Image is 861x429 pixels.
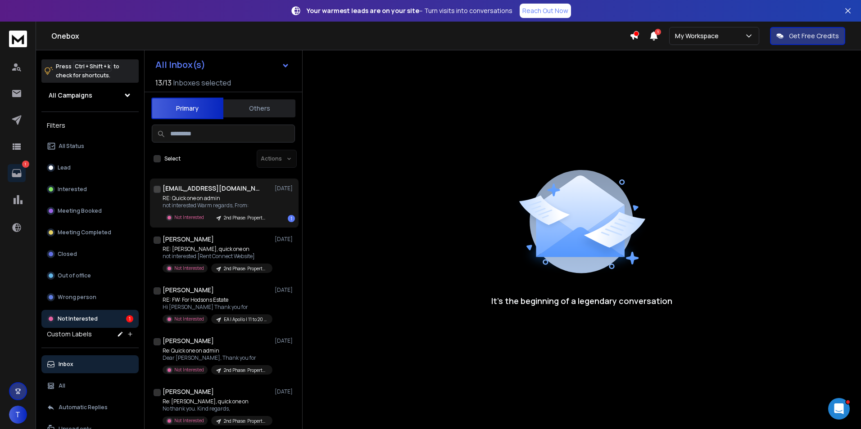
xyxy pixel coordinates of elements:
h1: [PERSON_NAME] [163,286,214,295]
p: [DATE] [275,388,295,395]
p: EA | Apollo | 11 to 20 Size | 2nd Camp | 500 List [224,316,267,323]
button: All Status [41,137,139,155]
p: 1 [22,161,29,168]
label: Select [164,155,181,162]
strong: Your warmest leads are on your site [307,6,419,15]
h3: Filters [41,119,139,132]
p: My Workspace [675,31,722,40]
p: Not Interested [174,366,204,373]
p: Lead [58,164,71,171]
h1: [PERSON_NAME] [163,336,214,345]
div: 1 [288,215,295,222]
p: All [59,382,65,389]
p: [DATE] [275,236,295,243]
img: logo [9,31,27,47]
h3: Inboxes selected [173,77,231,88]
p: Dear [PERSON_NAME], Thank you for [163,354,271,362]
p: Not Interested [174,316,204,322]
p: Not Interested [58,315,98,322]
button: Not Interested1 [41,310,139,328]
button: Others [223,98,295,118]
button: Get Free Credits [770,27,845,45]
span: 13 / 13 [155,77,172,88]
span: Ctrl + Shift + k [73,61,112,71]
button: Automatic Replies [41,398,139,416]
p: – Turn visits into conversations [307,6,512,15]
p: Out of office [58,272,91,279]
h1: [PERSON_NAME] [163,235,214,244]
h1: All Inbox(s) [155,60,205,69]
p: Automatic Replies [59,404,108,411]
h1: All Campaigns [49,91,92,100]
button: Closed [41,245,139,263]
p: [DATE] [275,185,295,192]
button: Inbox [41,355,139,373]
button: Wrong person [41,288,139,306]
button: Meeting Booked [41,202,139,220]
button: All [41,377,139,395]
p: Re: Quick one on admin [163,347,271,354]
a: 1 [8,164,26,182]
p: Re: [PERSON_NAME], quick one on [163,398,271,405]
p: RE: [PERSON_NAME], quick one on [163,246,271,253]
p: 2nd Phase: Property Audience [224,418,267,425]
p: RE: Quick one on admin [163,195,271,202]
h3: Custom Labels [47,330,92,339]
p: It’s the beginning of a legendary conversation [491,295,672,307]
p: Reach Out Now [522,6,568,15]
button: T [9,406,27,424]
p: Closed [58,250,77,258]
button: All Inbox(s) [148,56,297,74]
p: [DATE] [275,286,295,294]
p: Hi [PERSON_NAME] Thank you for [163,304,271,311]
p: Meeting Completed [58,229,111,236]
p: 2nd Phase: Property Audience [224,214,267,221]
p: Interested [58,186,87,193]
p: Not Interested [174,417,204,424]
button: Meeting Completed [41,223,139,241]
p: Get Free Credits [789,31,839,40]
iframe: Intercom live chat [828,398,850,420]
p: RE: FW: For Hodsons Estate [163,296,271,304]
p: Press to check for shortcuts. [56,62,119,80]
p: Wrong person [58,294,96,301]
button: Interested [41,180,139,198]
a: Reach Out Now [520,4,571,18]
p: No thank you. Kind regards, [163,405,271,412]
p: Inbox [59,361,73,368]
h1: Onebox [51,31,630,41]
p: not interested Warm regards, From: [163,202,271,209]
button: Out of office [41,267,139,285]
p: Not Interested [174,214,204,221]
button: Lead [41,159,139,177]
p: [DATE] [275,337,295,344]
p: Not Interested [174,265,204,272]
p: All Status [59,143,84,150]
p: 2nd Phase: Property Audience [224,265,267,272]
div: 1 [126,315,133,322]
p: Meeting Booked [58,207,102,214]
p: 2nd Phase: Property Audience [224,367,267,374]
button: All Campaigns [41,86,139,104]
h1: [EMAIL_ADDRESS][DOMAIN_NAME] [163,184,262,193]
span: 1 [655,29,661,35]
button: Primary [151,98,223,119]
p: not interested [Rent Connect Website] [163,253,271,260]
h1: [PERSON_NAME] [163,387,214,396]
